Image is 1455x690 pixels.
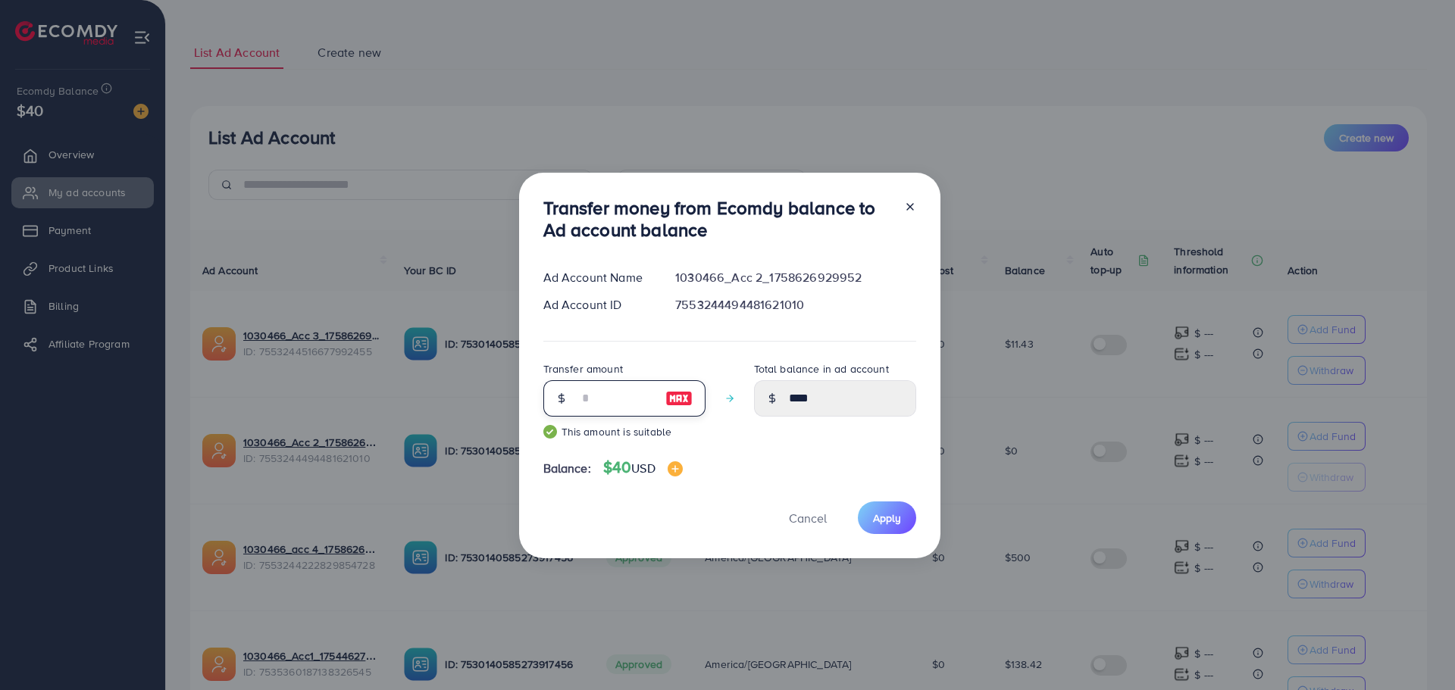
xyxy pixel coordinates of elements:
span: Cancel [789,510,827,526]
span: Apply [873,510,901,526]
div: 1030466_Acc 2_1758626929952 [663,269,928,286]
label: Transfer amount [543,361,623,376]
img: image [668,461,683,476]
img: guide [543,425,557,439]
h3: Transfer money from Ecomdy balance to Ad account balance [543,197,892,241]
img: image [665,389,693,407]
h4: $40 [603,458,683,477]
span: USD [631,460,655,476]
iframe: Chat [1391,622,1444,679]
button: Apply [858,501,916,534]
button: Cancel [770,501,846,534]
span: Balance: [543,460,591,477]
div: Ad Account ID [531,296,664,314]
small: This amount is suitable [543,424,706,439]
label: Total balance in ad account [754,361,889,376]
div: 7553244494481621010 [663,296,928,314]
div: Ad Account Name [531,269,664,286]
